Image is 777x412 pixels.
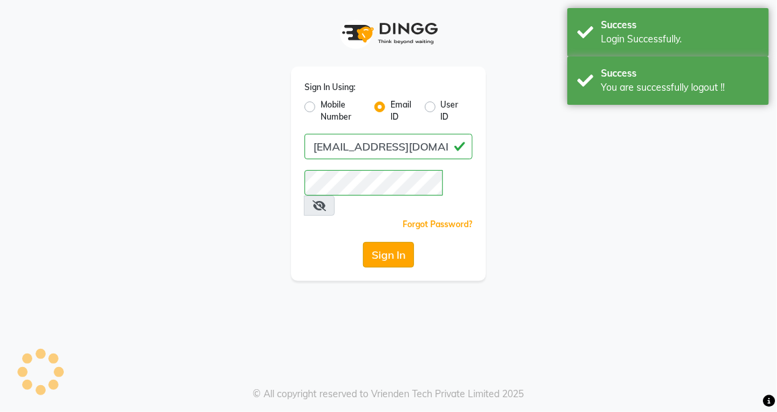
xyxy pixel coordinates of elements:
[304,134,473,159] input: Username
[335,13,442,53] img: logo1.svg
[304,170,443,196] input: Username
[363,242,414,267] button: Sign In
[391,99,413,123] label: Email ID
[403,219,473,229] a: Forgot Password?
[601,18,759,32] div: Success
[601,81,759,95] div: You are successfully logout !!
[304,81,356,93] label: Sign In Using:
[601,32,759,46] div: Login Successfully.
[441,99,462,123] label: User ID
[601,67,759,81] div: Success
[321,99,364,123] label: Mobile Number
